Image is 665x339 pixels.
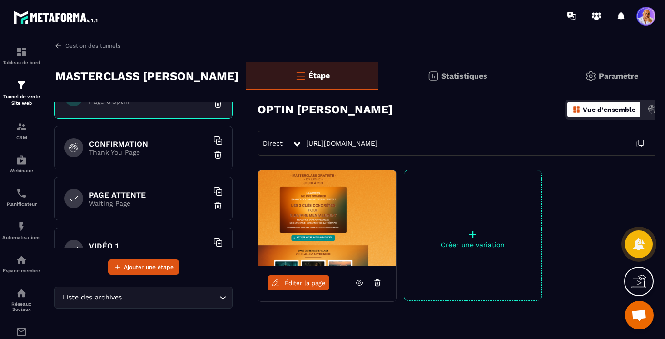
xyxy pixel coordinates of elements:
img: arrow [54,41,63,50]
p: Étape [308,71,330,80]
a: automationsautomationsAutomatisations [2,214,40,247]
p: Créer une variation [404,241,541,249]
p: Vue d'ensemble [583,106,635,113]
a: schedulerschedulerPlanificateur [2,180,40,214]
p: Page d'optin [89,98,208,105]
a: automationsautomationsEspace membre [2,247,40,280]
span: Éditer la page [285,279,326,287]
h6: PAGE ATTENTE [89,190,208,199]
p: Automatisations [2,235,40,240]
img: email [16,326,27,338]
img: setting-gr.5f69749f.svg [585,70,596,82]
h6: VIDÉO 1 [89,241,208,250]
img: social-network [16,288,27,299]
div: Ouvrir le chat [625,301,654,329]
img: bars-o.4a397970.svg [295,70,306,81]
span: Direct [263,140,283,147]
p: Statistiques [441,71,487,80]
span: Liste des archives [60,292,124,303]
img: automations [16,221,27,232]
p: Tunnel de vente Site web [2,93,40,107]
h6: CONFIRMATION [89,140,208,149]
a: formationformationCRM [2,114,40,147]
a: [URL][DOMAIN_NAME] [306,140,377,147]
img: actions.d6e523a2.png [647,105,656,114]
img: automations [16,154,27,166]
a: Gestion des tunnels [54,41,120,50]
p: Thank You Page [89,149,208,156]
img: trash [213,99,223,109]
p: CRM [2,135,40,140]
img: formation [16,121,27,132]
img: formation [16,46,27,58]
p: Réseaux Sociaux [2,301,40,312]
div: Search for option [54,287,233,309]
img: trash [213,150,223,160]
p: Planificateur [2,201,40,207]
input: Search for option [124,292,217,303]
img: dashboard-orange.40269519.svg [572,105,581,114]
img: stats.20deebd0.svg [427,70,439,82]
a: automationsautomationsWebinaire [2,147,40,180]
a: Éditer la page [268,275,329,290]
img: formation [16,80,27,91]
img: trash [213,201,223,210]
img: automations [16,254,27,266]
a: formationformationTableau de bord [2,39,40,72]
p: Paramètre [599,71,638,80]
img: logo [13,9,99,26]
button: Ajouter une étape [108,259,179,275]
a: formationformationTunnel de vente Site web [2,72,40,114]
p: MASTERCLASS [PERSON_NAME] [55,67,238,86]
a: social-networksocial-networkRéseaux Sociaux [2,280,40,319]
p: Espace membre [2,268,40,273]
img: image [258,170,396,266]
p: Tableau de bord [2,60,40,65]
h3: OPTIN [PERSON_NAME] [258,103,393,116]
p: Webinaire [2,168,40,173]
p: + [404,228,541,241]
img: scheduler [16,188,27,199]
p: Waiting Page [89,199,208,207]
span: Ajouter une étape [124,262,174,272]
